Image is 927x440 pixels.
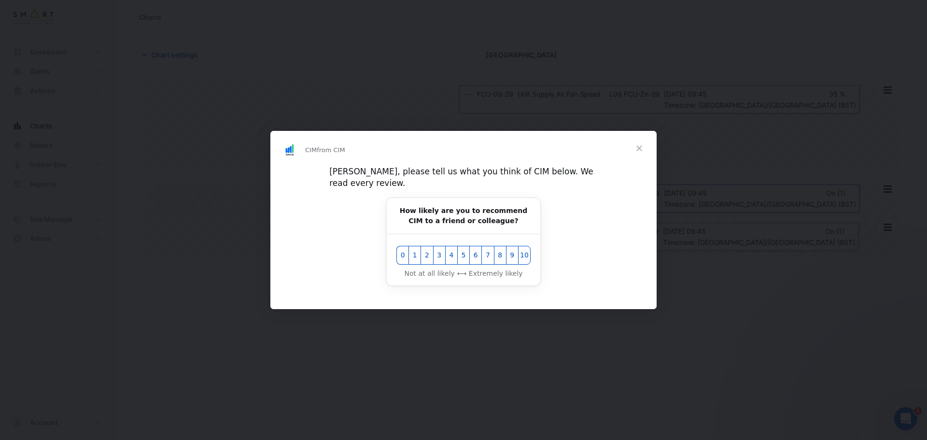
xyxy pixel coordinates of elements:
span: 6 [471,250,480,260]
button: 10 [518,246,531,265]
span: 3 [435,250,444,260]
b: How likely are you to recommend CIM to a friend or colleague? [400,207,527,225]
img: Profile image for CIM [282,142,297,158]
button: 4 [445,246,457,265]
span: CIM [305,146,317,154]
button: 6 [469,246,481,265]
button: 7 [481,246,493,265]
button: 2 [421,246,433,265]
span: 7 [483,250,492,260]
span: 0 [398,250,407,260]
span: 5 [459,250,468,260]
span: 4 [447,250,456,260]
button: 5 [457,246,469,265]
button: 1 [408,246,421,265]
span: from CIM [317,146,345,154]
button: 0 [396,246,408,265]
div: Not at all likely ⟷ Extremely likely [396,269,531,279]
span: Close [622,131,657,166]
div: [PERSON_NAME], please tell us what you think of CIM below. We read every review. [329,166,598,189]
span: 8 [495,250,505,260]
span: 10 [520,250,529,260]
button: 3 [433,246,445,265]
span: 1 [410,250,420,260]
span: 9 [507,250,517,260]
button: 9 [506,246,518,265]
button: 8 [494,246,506,265]
span: 2 [422,250,432,260]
